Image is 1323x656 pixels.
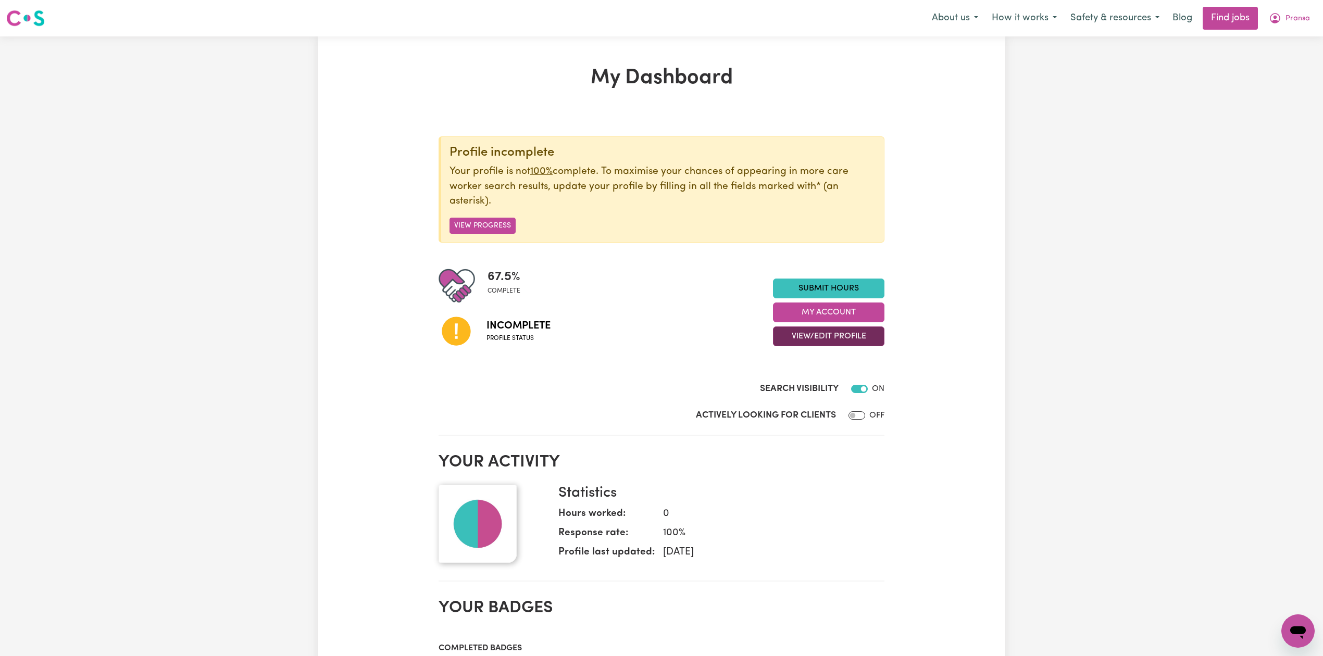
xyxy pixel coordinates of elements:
u: 100% [530,167,553,176]
dd: 100 % [655,526,876,541]
dt: Profile last updated: [558,545,655,564]
span: Pransa [1285,13,1310,24]
button: How it works [985,7,1064,29]
dt: Hours worked: [558,507,655,526]
span: complete [488,286,520,296]
img: Careseekers logo [6,9,45,28]
a: Careseekers logo [6,6,45,30]
h2: Your activity [439,452,884,472]
span: OFF [869,411,884,420]
button: My Account [1262,7,1317,29]
div: Profile incomplete [450,145,876,160]
a: Blog [1166,7,1199,30]
span: ON [872,385,884,393]
button: View Progress [450,218,516,234]
button: Safety & resources [1064,7,1166,29]
button: My Account [773,302,884,322]
label: Search Visibility [760,382,839,396]
h3: Statistics [558,485,876,502]
a: Submit Hours [773,279,884,298]
p: Your profile is not complete. To maximise your chances of appearing in more care worker search re... [450,165,876,209]
h2: Your badges [439,598,884,618]
img: Your profile picture [439,485,517,563]
div: Profile completeness: 67.5% [488,268,529,304]
button: About us [925,7,985,29]
label: Actively Looking for Clients [696,409,836,422]
a: Find jobs [1203,7,1258,30]
iframe: Button to launch messaging window [1281,614,1315,648]
dt: Response rate: [558,526,655,545]
h3: Completed badges [439,644,884,653]
span: Incomplete [486,318,551,334]
dd: [DATE] [655,545,876,560]
span: 67.5 % [488,268,520,286]
h1: My Dashboard [439,66,884,91]
dd: 0 [655,507,876,522]
span: Profile status [486,334,551,343]
button: View/Edit Profile [773,326,884,346]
